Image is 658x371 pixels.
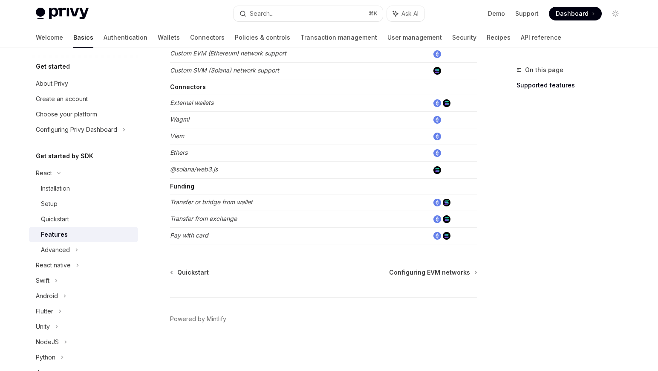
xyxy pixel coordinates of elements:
img: ethereum.png [433,50,441,58]
a: Basics [73,27,93,48]
a: Authentication [104,27,147,48]
a: Installation [29,181,138,196]
div: Choose your platform [36,109,97,119]
img: solana.png [433,67,441,75]
a: Welcome [36,27,63,48]
img: solana.png [443,215,450,223]
a: Quickstart [171,268,209,277]
div: Android [36,291,58,301]
img: ethereum.png [433,149,441,157]
span: Quickstart [177,268,209,277]
a: Features [29,227,138,242]
em: Ethers [170,149,188,156]
em: @solana/web3.js [170,165,218,173]
button: Toggle dark mode [609,7,622,20]
a: Powered by Mintlify [170,315,226,323]
div: Swift [36,275,49,286]
div: Python [36,352,55,362]
a: Wallets [158,27,180,48]
button: Ask AI [387,6,424,21]
div: Features [41,229,68,240]
em: Custom SVM (Solana) network support [170,67,279,74]
img: ethereum.png [433,232,441,240]
img: light logo [36,8,89,20]
a: Supported features [517,78,629,92]
em: External wallets [170,99,214,106]
img: ethereum.png [433,133,441,140]
div: Search... [250,9,274,19]
h5: Get started by SDK [36,151,93,161]
span: On this page [525,65,563,75]
div: Create an account [36,94,88,104]
div: Setup [41,199,58,209]
span: Ask AI [401,9,418,18]
img: ethereum.png [433,116,441,124]
div: React native [36,260,71,270]
div: Quickstart [41,214,69,224]
a: User management [387,27,442,48]
img: ethereum.png [433,215,441,223]
a: Security [452,27,476,48]
h5: Get started [36,61,70,72]
div: Flutter [36,306,53,316]
em: Custom EVM (Ethereum) network support [170,49,286,57]
a: Transaction management [300,27,377,48]
a: Configuring EVM networks [389,268,476,277]
span: ⌘ K [369,10,378,17]
div: NodeJS [36,337,59,347]
img: solana.png [443,199,450,206]
a: Recipes [487,27,511,48]
a: Support [515,9,539,18]
img: solana.png [443,232,450,240]
a: About Privy [29,76,138,91]
div: About Privy [36,78,68,89]
div: Installation [41,183,70,194]
img: ethereum.png [433,99,441,107]
img: solana.png [433,166,441,174]
a: Connectors [190,27,225,48]
a: Create an account [29,91,138,107]
a: Quickstart [29,212,138,227]
button: Search...⌘K [234,6,383,21]
span: Dashboard [556,9,589,18]
strong: Funding [170,183,194,190]
div: Configuring Privy Dashboard [36,125,117,135]
div: Unity [36,322,50,332]
a: Setup [29,196,138,212]
em: Transfer or bridge from wallet [170,198,253,206]
em: Pay with card [170,232,208,239]
img: solana.png [443,99,450,107]
div: Advanced [41,245,70,255]
a: Demo [488,9,505,18]
em: Viem [170,132,184,139]
em: Transfer from exchange [170,215,237,222]
span: Configuring EVM networks [389,268,470,277]
em: Wagmi [170,116,189,123]
a: Policies & controls [235,27,290,48]
a: Dashboard [549,7,602,20]
strong: Connectors [170,83,206,90]
a: API reference [521,27,561,48]
div: React [36,168,52,178]
a: Choose your platform [29,107,138,122]
img: ethereum.png [433,199,441,206]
